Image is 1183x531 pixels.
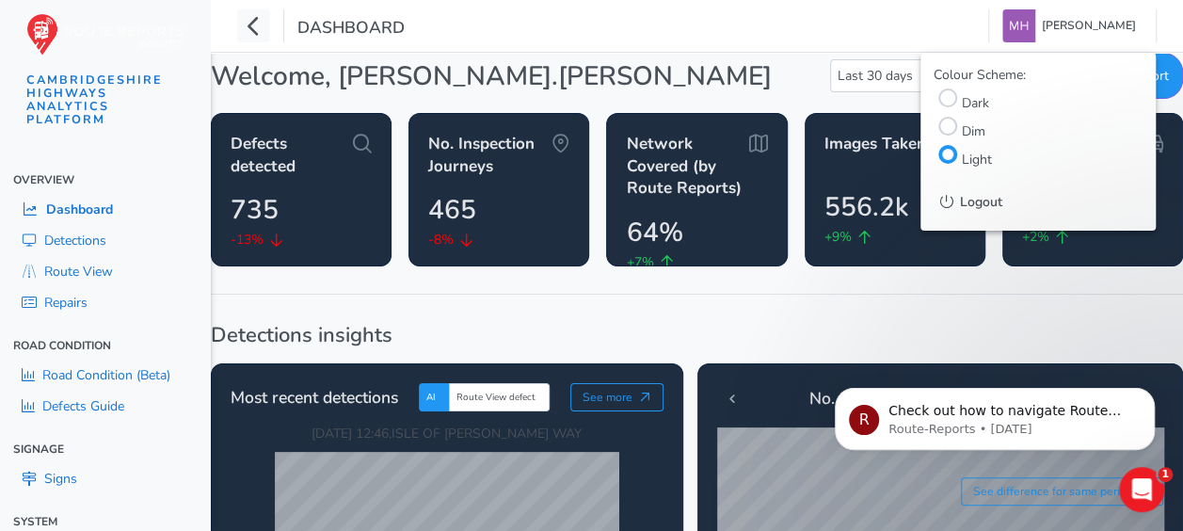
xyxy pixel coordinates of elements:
button: See difference for same period [961,477,1164,506]
span: Defects detected [231,133,353,177]
label: Colour Scheme: [934,66,1026,84]
span: Detections insights [211,321,1183,349]
div: Route View defect [449,383,550,411]
span: +7% [626,252,653,272]
img: rr logo [26,13,184,56]
div: Road Condition [13,331,198,360]
span: Welcome, [PERSON_NAME].[PERSON_NAME] [211,56,772,96]
a: Dashboard [13,194,198,225]
span: Dashboard [46,201,113,218]
a: Repairs [13,287,198,318]
span: Dashboard [297,16,405,42]
span: Most recent detections [231,385,398,410]
button: See more [570,383,663,411]
label: Dim [962,122,985,140]
span: No. Inspection Journeys [428,133,551,177]
span: Repairs [44,294,88,312]
span: AI [426,391,436,404]
span: -8% [428,230,454,249]
span: Route View [44,263,113,281]
span: Defects Guide [42,397,124,415]
span: 556.2k [824,187,908,227]
span: See more [583,390,632,405]
button: Logout [934,186,1143,217]
span: [DATE] 12:46 , ISLE OF [PERSON_NAME] WAY [275,425,619,442]
button: [PERSON_NAME] [1002,9,1143,42]
span: Images Taken [824,133,926,155]
div: Signage [13,435,198,463]
span: Last 30 days [831,60,919,91]
span: Signs [44,470,77,488]
a: Signs [13,463,198,494]
a: Defects Guide [13,391,198,422]
iframe: Intercom live chat [1119,467,1164,512]
span: See difference for same period [973,484,1133,499]
span: 735 [231,190,279,230]
span: Route View defect [456,391,536,404]
label: Dark [962,94,989,112]
span: Logout [960,193,1002,211]
span: -13% [231,230,264,249]
span: Road Condition (Beta) [42,366,170,384]
span: 1 [1158,467,1173,482]
span: 64% [626,213,682,252]
iframe: Intercom notifications message [807,348,1183,480]
div: Overview [13,166,198,194]
span: +2% [1022,227,1049,247]
span: +9% [824,227,852,247]
span: Network Covered (by Route Reports) [626,133,748,200]
div: AI [419,383,449,411]
a: Detections [13,225,198,256]
a: Road Condition (Beta) [13,360,198,391]
label: Light [962,151,992,169]
span: [PERSON_NAME] [1042,9,1136,42]
a: Route View [13,256,198,287]
span: Detections [44,232,106,249]
span: 465 [428,190,476,230]
span: CAMBRIDGESHIRE HIGHWAYS ANALYTICS PLATFORM [26,73,163,125]
img: diamond-layout [1002,9,1035,42]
